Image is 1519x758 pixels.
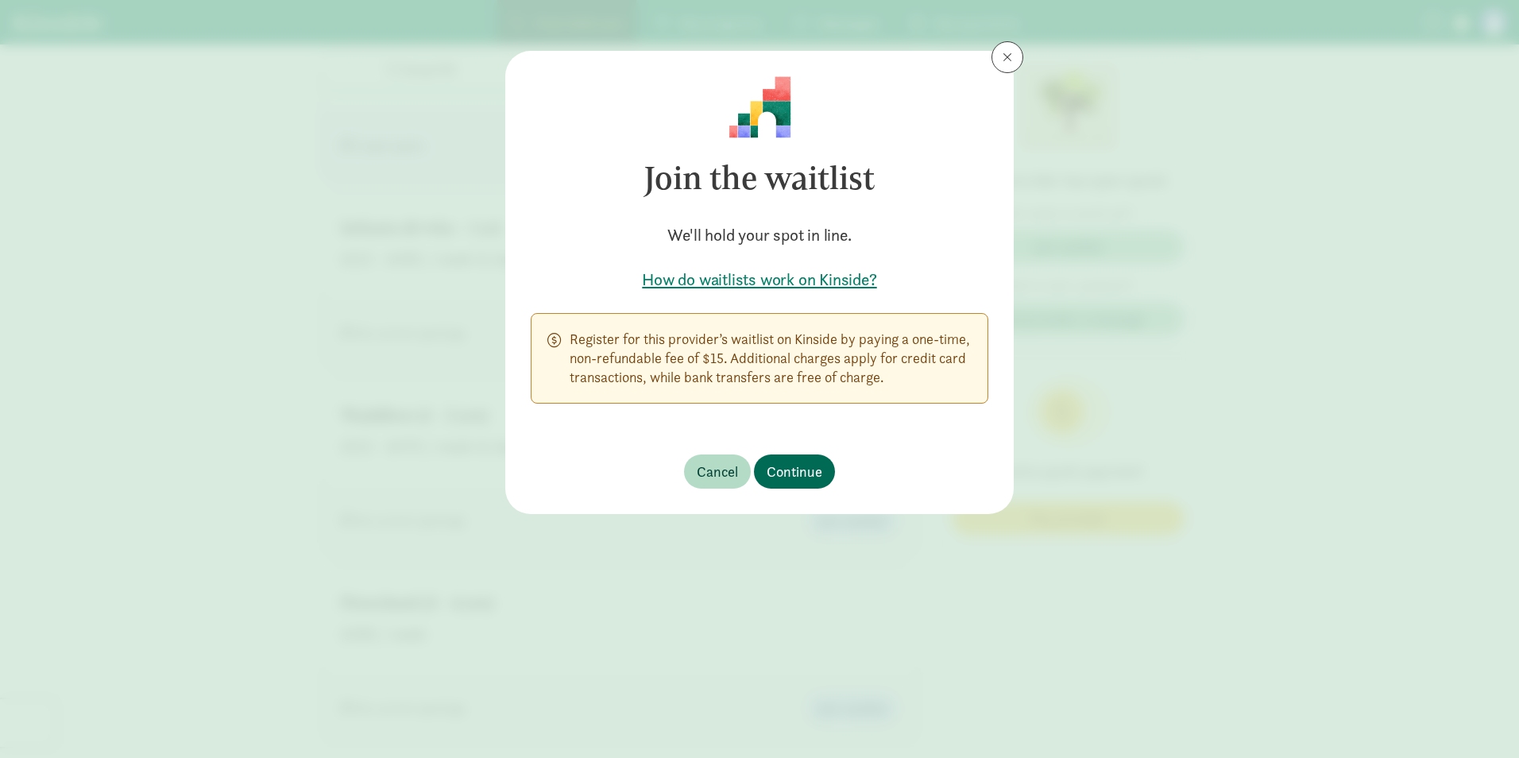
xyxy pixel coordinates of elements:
[754,454,835,489] button: Continue
[531,269,988,291] a: How do waitlists work on Kinside?
[697,461,738,482] span: Cancel
[570,330,972,387] p: Register for this provider’s waitlist on Kinside by paying a one-time, non-refundable fee of $15....
[767,461,822,482] span: Continue
[531,138,988,218] h3: Join the waitlist
[531,224,988,246] h5: We'll hold your spot in line.
[684,454,751,489] button: Cancel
